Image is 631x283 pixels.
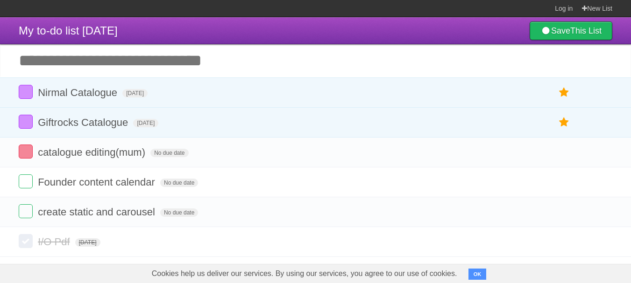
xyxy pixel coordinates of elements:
[19,85,33,99] label: Done
[122,89,148,97] span: [DATE]
[160,179,198,187] span: No due date
[38,236,72,248] span: I/O Pdf
[133,119,158,127] span: [DATE]
[19,24,118,37] span: My to-do list [DATE]
[555,115,573,130] label: Star task
[38,87,120,98] span: Nirmal Catalogue
[468,269,487,280] button: OK
[150,149,188,157] span: No due date
[530,21,612,40] a: SaveThis List
[38,206,157,218] span: create static and carousel
[75,238,100,247] span: [DATE]
[19,234,33,248] label: Done
[38,117,130,128] span: Giftrocks Catalogue
[19,145,33,159] label: Done
[38,146,148,158] span: catalogue editing(mum)
[142,264,467,283] span: Cookies help us deliver our services. By using our services, you agree to our use of cookies.
[555,85,573,100] label: Star task
[19,204,33,218] label: Done
[19,115,33,129] label: Done
[19,174,33,188] label: Done
[570,26,602,35] b: This List
[160,208,198,217] span: No due date
[38,176,157,188] span: Founder content calendar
